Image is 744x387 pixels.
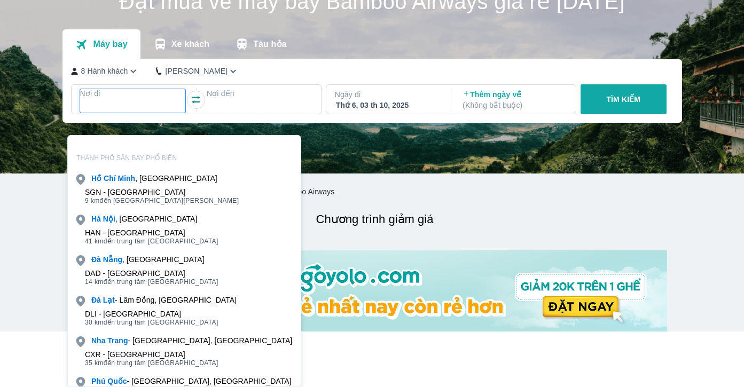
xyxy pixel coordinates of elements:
[82,210,667,229] h2: Chương trình giảm giá
[85,237,218,246] span: đến trung tâm [GEOGRAPHIC_DATA]
[107,336,128,345] b: Trang
[91,295,237,305] div: - Lâm Đồng, [GEOGRAPHIC_DATA]
[85,278,104,286] span: 14 km
[91,174,101,183] b: Hồ
[85,228,218,237] div: HAN - [GEOGRAPHIC_DATA]
[85,319,104,326] span: 30 km
[85,310,218,318] div: DLI - [GEOGRAPHIC_DATA]
[85,269,218,278] div: DAD - [GEOGRAPHIC_DATA]
[85,350,218,359] div: CXR - [GEOGRAPHIC_DATA]
[207,88,312,99] p: Nơi đến
[91,173,217,184] div: , [GEOGRAPHIC_DATA]
[85,278,218,286] span: đến trung tâm [GEOGRAPHIC_DATA]
[85,188,239,196] div: SGN - [GEOGRAPHIC_DATA]
[171,39,209,50] p: Xe khách
[77,186,667,197] nav: breadcrumb
[91,377,105,385] b: Phú
[107,377,127,385] b: Quốc
[91,255,101,264] b: Đà
[93,39,127,50] p: Máy bay
[85,359,104,367] span: 35 km
[91,254,205,265] div: , [GEOGRAPHIC_DATA]
[85,318,218,327] span: đến trung tâm [GEOGRAPHIC_DATA]
[103,255,122,264] b: Nẵng
[91,214,197,224] div: , [GEOGRAPHIC_DATA]
[253,39,287,50] p: Tàu hỏa
[85,196,239,205] span: đến [GEOGRAPHIC_DATA][PERSON_NAME]
[85,359,218,367] span: đến trung tâm [GEOGRAPHIC_DATA]
[85,238,104,245] span: 41 km
[103,215,115,223] b: Nội
[77,250,667,342] img: banner-home
[336,100,440,110] div: Thứ 6, 03 th 10, 2025
[91,336,105,345] b: Nha
[91,296,101,304] b: Đà
[103,296,115,304] b: Lạt
[165,66,228,76] p: [PERSON_NAME]
[62,29,300,59] div: transportation tabs
[91,376,291,386] div: - [GEOGRAPHIC_DATA], [GEOGRAPHIC_DATA]
[104,174,116,183] b: Chí
[463,100,566,110] p: ( Không bắt buộc )
[68,154,301,162] p: THÀNH PHỐ SÂN BAY PHỔ BIẾN
[335,89,441,100] p: Ngày đi
[91,335,292,346] div: - [GEOGRAPHIC_DATA], [GEOGRAPHIC_DATA]
[91,215,101,223] b: Hà
[156,66,239,77] button: [PERSON_NAME]
[118,174,135,183] b: Minh
[463,89,566,110] p: Thêm ngày về
[80,88,186,99] p: Nơi đi
[81,66,128,76] p: 8 Hành khách
[85,197,100,204] span: 9 km
[71,66,139,77] button: 8 Hành khách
